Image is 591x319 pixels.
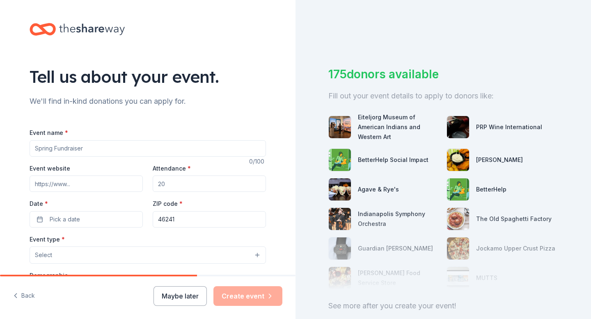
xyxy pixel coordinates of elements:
div: BetterHelp Social Impact [358,155,428,165]
label: Date [30,200,143,208]
label: Event type [30,235,65,244]
input: https://www... [30,175,143,192]
label: Demographic [30,271,68,280]
div: [PERSON_NAME] [476,155,523,165]
input: Spring Fundraiser [30,140,266,157]
div: Agave & Rye's [358,185,399,194]
button: Back [13,287,35,305]
div: Eiteljorg Museum of American Indians and Western Art [358,112,440,142]
button: Pick a date [30,211,143,228]
img: photo for PRP Wine International [447,116,469,138]
label: ZIP code [153,200,183,208]
input: 20 [153,175,266,192]
img: photo for BetterHelp [447,178,469,201]
div: BetterHelp [476,185,506,194]
label: Event name [30,129,68,137]
label: Attendance [153,164,191,173]
button: Maybe later [153,286,207,306]
div: 175 donors available [328,66,558,83]
div: PRP Wine International [476,122,542,132]
img: photo for Agave & Rye's [329,178,351,201]
span: Pick a date [50,214,80,224]
div: 0 /100 [249,157,266,166]
div: See more after you create your event! [328,299,558,312]
img: photo for BetterHelp Social Impact [329,149,351,171]
label: Event website [30,164,70,173]
div: We'll find in-kind donations you can apply for. [30,95,266,108]
img: photo for Muldoon's [447,149,469,171]
span: Select [35,250,52,260]
div: Tell us about your event. [30,65,266,88]
button: Select [30,246,266,264]
img: photo for Eiteljorg Museum of American Indians and Western Art [329,116,351,138]
div: Fill out your event details to apply to donors like: [328,89,558,103]
input: 12345 (U.S. only) [153,211,266,228]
